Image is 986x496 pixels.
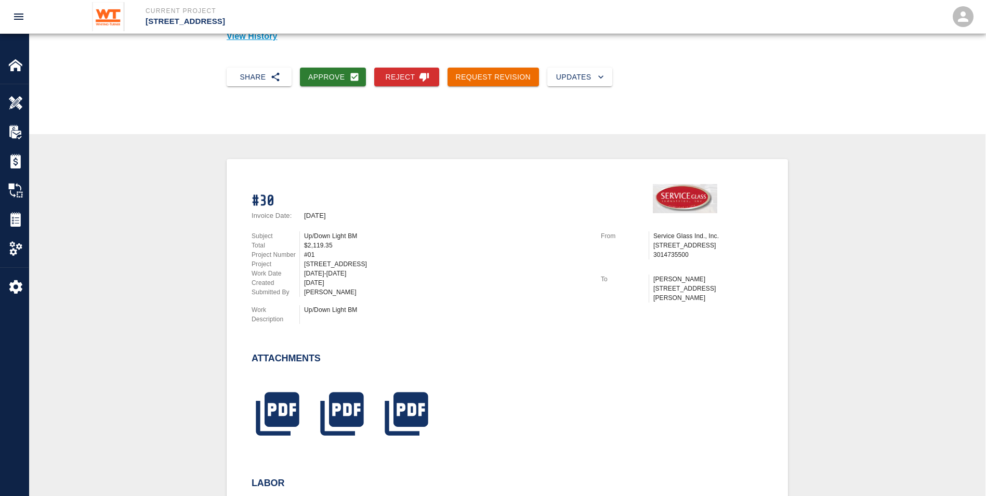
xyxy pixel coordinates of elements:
p: [STREET_ADDRESS][PERSON_NAME] [653,284,763,303]
p: Work Date [252,269,299,278]
p: View History [227,30,788,43]
button: Reject [374,68,439,87]
button: Request Revision [448,68,540,87]
div: [DATE]-[DATE] [304,269,588,278]
p: From [601,231,649,241]
p: 3014735500 [653,250,763,259]
iframe: Chat Widget [934,446,986,496]
div: [PERSON_NAME] [304,288,588,297]
h1: #30 [252,192,588,210]
h2: Labor [252,478,763,489]
p: Invoice Date: [252,212,300,219]
p: Work Description [252,305,299,324]
p: Total [252,241,299,250]
p: Project [252,259,299,269]
div: #01 [304,250,588,259]
p: [DATE] [304,212,326,219]
p: Current Project [146,6,549,16]
p: Created [252,278,299,288]
div: [STREET_ADDRESS] [304,259,588,269]
button: open drawer [6,4,31,29]
p: [STREET_ADDRESS] [653,241,763,250]
p: Project Number [252,250,299,259]
p: Service Glass Ind., Inc. [653,231,763,241]
button: Share [227,68,292,87]
p: Submitted By [252,288,299,297]
h2: Attachments [252,353,321,364]
p: To [601,275,649,284]
p: [STREET_ADDRESS] [146,16,549,28]
img: Whiting-Turner [92,2,125,31]
div: Up/Down Light BM [304,231,588,241]
div: $2,119.35 [304,241,588,250]
div: [DATE] [304,278,588,288]
p: [PERSON_NAME] [653,275,763,284]
div: Up/Down Light BM [304,305,588,315]
button: Approve [300,68,366,87]
img: Service Glass Ind., Inc. [653,184,717,213]
button: Updates [547,68,612,87]
p: Subject [252,231,299,241]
